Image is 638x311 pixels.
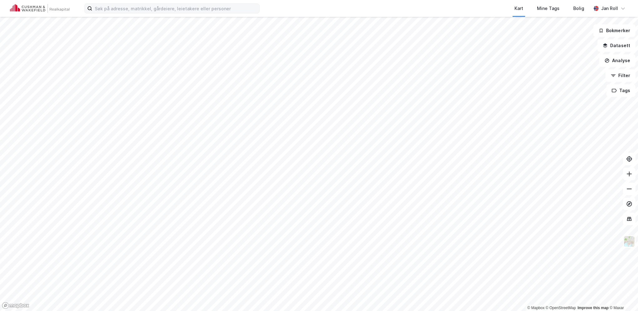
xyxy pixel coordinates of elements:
img: Z [623,235,635,247]
div: Jan Roll [601,5,618,12]
img: cushman-wakefield-realkapital-logo.202ea83816669bd177139c58696a8fa1.svg [10,4,69,13]
a: Improve this map [578,306,609,310]
button: Bokmerker [593,24,635,37]
input: Søk på adresse, matrikkel, gårdeiere, leietakere eller personer [92,4,259,13]
button: Datasett [597,39,635,52]
div: Kart [514,5,523,12]
a: Mapbox [527,306,544,310]
iframe: Chat Widget [607,281,638,311]
button: Filter [605,69,635,82]
a: OpenStreetMap [546,306,576,310]
button: Tags [606,84,635,97]
div: Kontrollprogram for chat [607,281,638,311]
a: Mapbox homepage [2,302,29,309]
div: Bolig [573,5,584,12]
button: Analyse [599,54,635,67]
div: Mine Tags [537,5,560,12]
